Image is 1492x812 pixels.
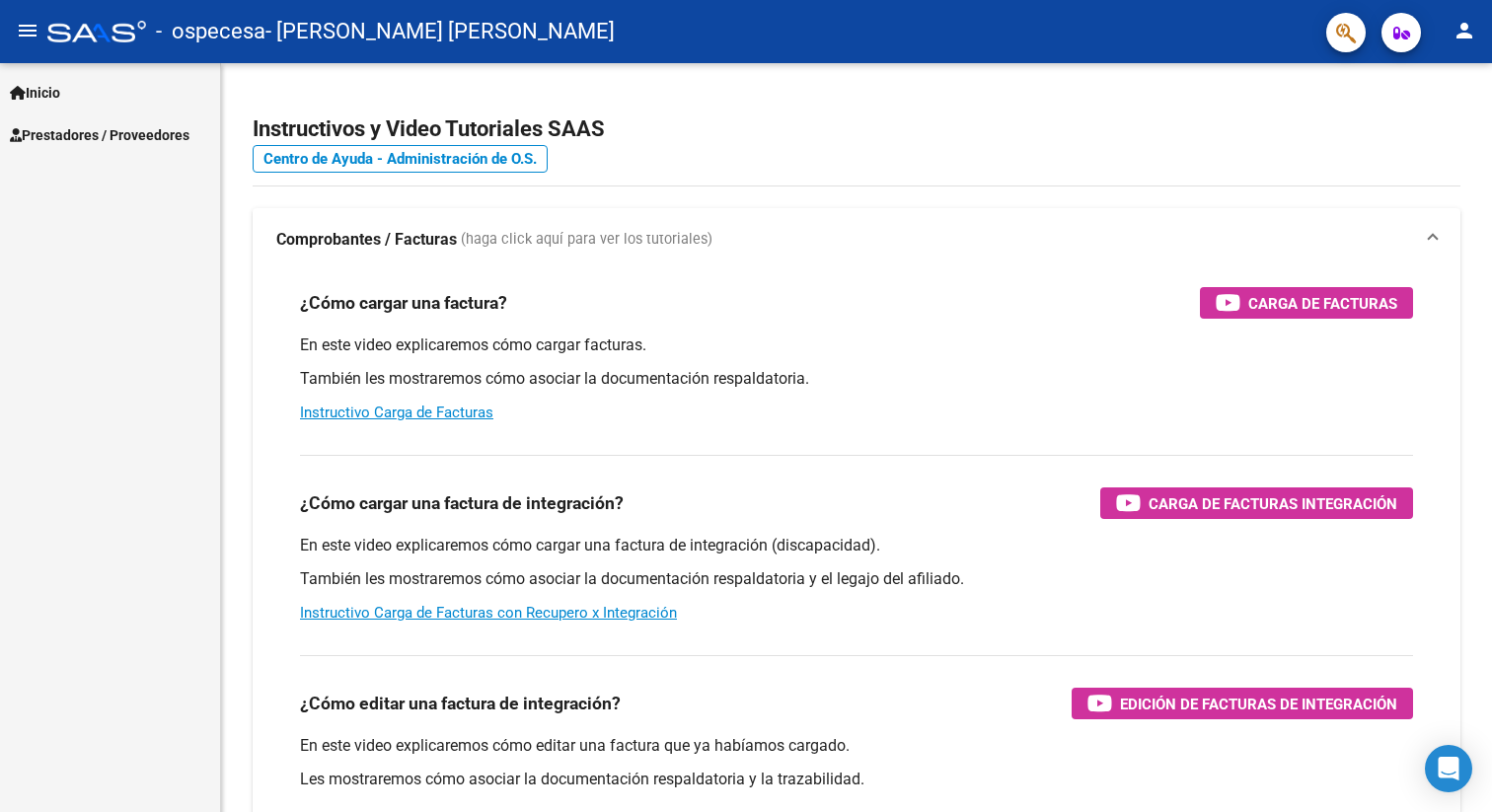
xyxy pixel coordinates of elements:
p: También les mostraremos cómo asociar la documentación respaldatoria y el legajo del afiliado. [300,568,1413,590]
span: Inicio [10,82,60,104]
p: Les mostraremos cómo asociar la documentación respaldatoria y la trazabilidad. [300,769,1413,790]
mat-icon: person [1453,19,1476,42]
h3: ¿Cómo cargar una factura? [300,289,507,317]
span: Carga de Facturas Integración [1149,491,1397,516]
mat-expansion-panel-header: Comprobantes / Facturas (haga click aquí para ver los tutoriales) [253,208,1460,271]
a: Instructivo Carga de Facturas con Recupero x Integración [300,604,677,622]
span: - [PERSON_NAME] [PERSON_NAME] [265,10,615,53]
span: Prestadores / Proveedores [10,124,189,146]
span: Carga de Facturas [1248,291,1397,316]
p: En este video explicaremos cómo cargar facturas. [300,334,1413,356]
p: En este video explicaremos cómo cargar una factura de integración (discapacidad). [300,535,1413,556]
span: Edición de Facturas de integración [1120,692,1397,716]
div: Open Intercom Messenger [1425,745,1472,792]
h3: ¿Cómo cargar una factura de integración? [300,489,624,517]
a: Instructivo Carga de Facturas [300,404,493,421]
p: También les mostraremos cómo asociar la documentación respaldatoria. [300,368,1413,390]
p: En este video explicaremos cómo editar una factura que ya habíamos cargado. [300,735,1413,757]
h2: Instructivos y Video Tutoriales SAAS [253,111,1460,148]
h3: ¿Cómo editar una factura de integración? [300,690,621,717]
span: - ospecesa [156,10,265,53]
button: Edición de Facturas de integración [1072,688,1413,719]
strong: Comprobantes / Facturas [276,229,457,251]
a: Centro de Ayuda - Administración de O.S. [253,145,548,173]
span: (haga click aquí para ver los tutoriales) [461,229,712,251]
button: Carga de Facturas [1200,287,1413,319]
button: Carga de Facturas Integración [1100,487,1413,519]
mat-icon: menu [16,19,39,42]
